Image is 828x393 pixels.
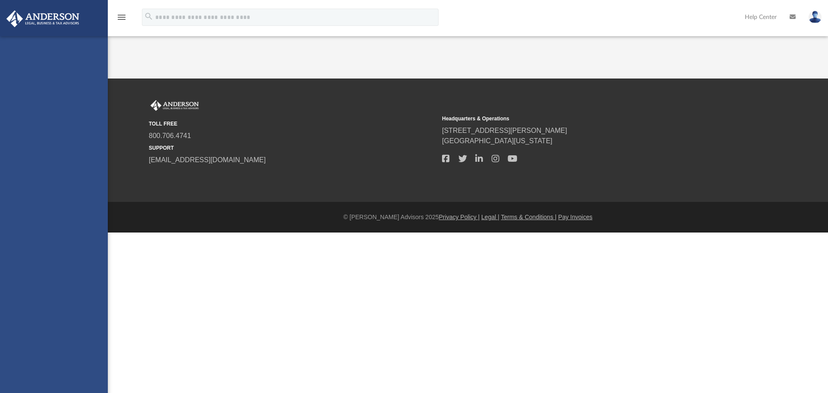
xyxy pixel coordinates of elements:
a: menu [116,16,127,22]
a: Terms & Conditions | [501,214,557,220]
img: User Pic [809,11,822,23]
a: [GEOGRAPHIC_DATA][US_STATE] [442,137,552,145]
small: SUPPORT [149,144,436,152]
a: Pay Invoices [558,214,592,220]
div: © [PERSON_NAME] Advisors 2025 [108,213,828,222]
img: Anderson Advisors Platinum Portal [4,10,82,27]
a: [STREET_ADDRESS][PERSON_NAME] [442,127,567,134]
small: Headquarters & Operations [442,115,729,123]
a: 800.706.4741 [149,132,191,139]
a: Privacy Policy | [439,214,480,220]
small: TOLL FREE [149,120,436,128]
i: menu [116,12,127,22]
i: search [144,12,154,21]
a: [EMAIL_ADDRESS][DOMAIN_NAME] [149,156,266,163]
img: Anderson Advisors Platinum Portal [149,100,201,111]
a: Legal | [481,214,499,220]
